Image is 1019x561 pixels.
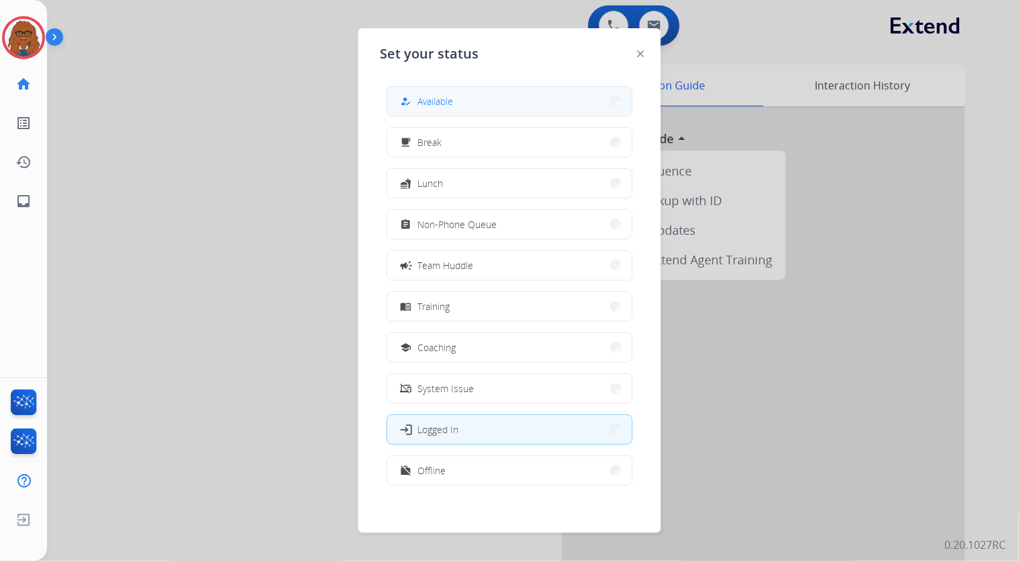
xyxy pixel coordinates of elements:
mat-icon: login [399,422,413,436]
button: Break [387,128,632,157]
mat-icon: assignment [401,219,412,230]
img: avatar [5,19,42,57]
mat-icon: menu_book [401,301,412,312]
button: Coaching [387,333,632,362]
mat-icon: school [401,342,412,353]
button: Lunch [387,169,632,198]
span: Available [417,94,453,108]
span: Logged In [417,422,458,437]
span: Offline [417,463,446,478]
img: close-button [637,50,644,57]
button: System Issue [387,374,632,403]
mat-icon: how_to_reg [401,96,412,107]
button: Non-Phone Queue [387,210,632,239]
span: Lunch [417,176,443,190]
span: Non-Phone Queue [417,217,497,231]
mat-icon: fastfood [401,178,412,189]
mat-icon: history [15,154,32,170]
span: Coaching [417,340,456,354]
mat-icon: campaign [399,258,413,272]
button: Offline [387,456,632,485]
mat-icon: phonelink_off [401,383,412,394]
mat-icon: work_off [401,465,412,476]
mat-icon: home [15,76,32,92]
span: Break [417,135,442,149]
button: Training [387,292,632,321]
mat-icon: free_breakfast [401,137,412,148]
mat-icon: list_alt [15,115,32,131]
span: Training [417,299,450,313]
button: Available [387,87,632,116]
span: Team Huddle [417,258,473,272]
span: System Issue [417,381,474,396]
p: 0.20.1027RC [944,537,1006,553]
button: Team Huddle [387,251,632,280]
mat-icon: inbox [15,193,32,209]
span: Set your status [380,44,479,63]
button: Logged In [387,415,632,444]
